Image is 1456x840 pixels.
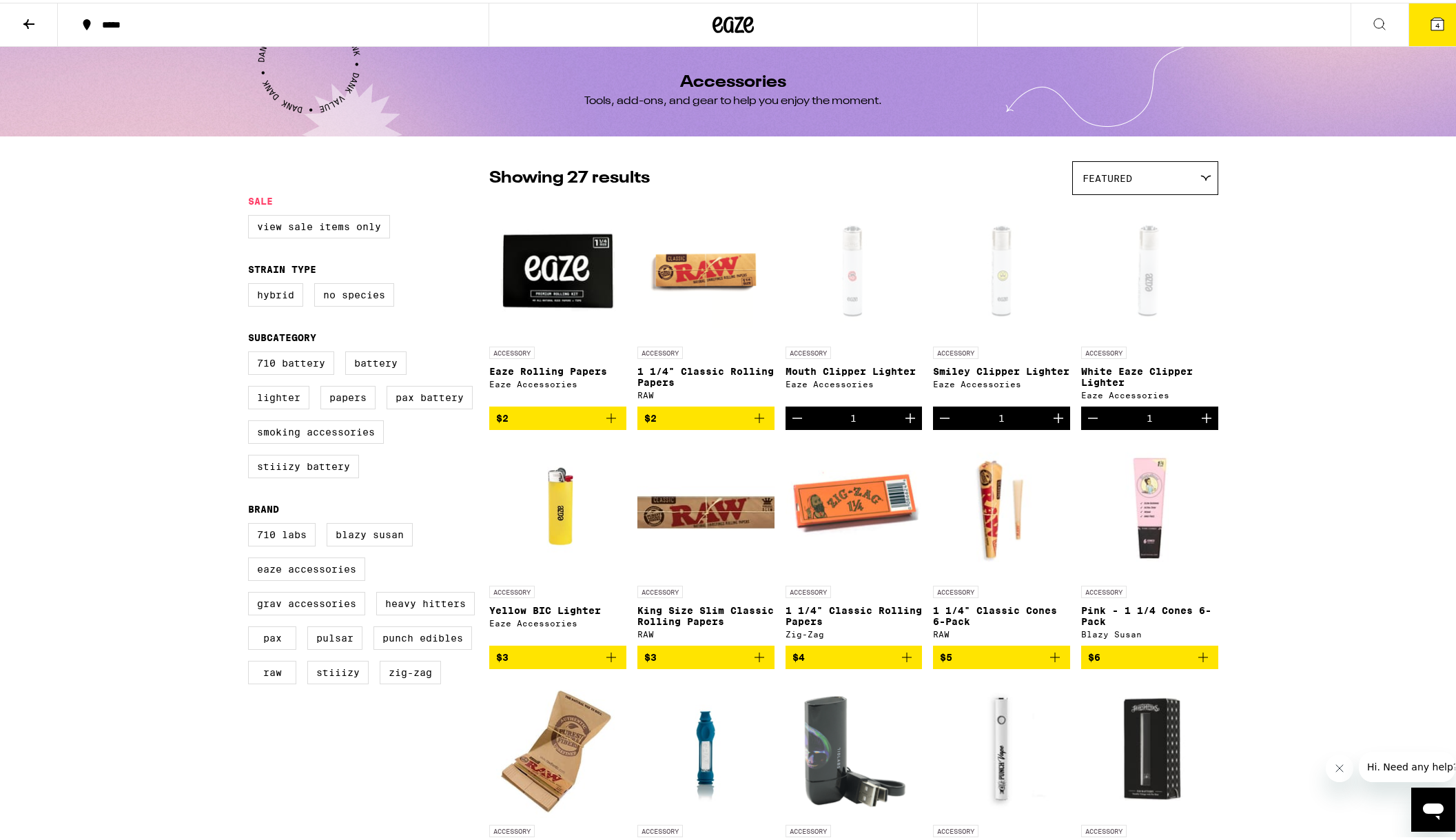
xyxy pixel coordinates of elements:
button: Increment [1195,404,1218,427]
label: Zig-Zag [380,658,441,682]
button: Add to bag [933,643,1070,666]
legend: Strain Type [248,261,316,272]
label: View Sale Items Only [248,212,390,236]
label: Lighter [248,383,309,407]
p: Eaze Rolling Papers [489,363,626,374]
img: RAW - 1 1/4" Classic Cones 6-Pack [933,438,1070,576]
span: $6 [1088,649,1100,660]
label: Battery [345,349,407,372]
label: Blazy Susan [327,520,413,544]
p: 1 1/4" Classic Cones 6-Pack [933,602,1070,624]
p: Yellow BIC Lighter [489,602,626,613]
a: Open page for Smiley Clipper Lighter from Eaze Accessories [933,199,1070,404]
div: Eaze Accessories [933,377,1070,386]
iframe: Message from company [1359,749,1455,779]
p: ACCESSORY [786,583,831,595]
p: ACCESSORY [933,822,978,834]
a: Open page for Yellow BIC Lighter from Eaze Accessories [489,438,626,643]
label: GRAV Accessories [248,589,365,613]
img: Blazy Susan - Pink - 1 1/4 Cones 6-Pack [1081,438,1218,576]
div: 1 [850,410,857,421]
div: Blazy Susan [1081,627,1218,636]
label: RAW [248,658,296,682]
a: Open page for 1 1/4" Classic Rolling Papers from Zig-Zag [786,438,923,643]
button: Increment [899,404,922,427]
label: Pulsar [307,624,362,647]
a: Open page for Eaze Rolling Papers from Eaze Accessories [489,199,626,404]
img: Eaze Accessories - Eaze Rolling Papers [489,199,626,337]
a: Open page for King Size Slim Classic Rolling Papers from RAW [637,438,775,643]
p: ACCESSORY [933,583,978,595]
img: Punch Edibles - 510 Thread Punch Battery [933,677,1070,815]
a: Open page for Pink - 1 1/4 Cones 6-Pack from Blazy Susan [1081,438,1218,643]
div: Eaze Accessories [1081,388,1218,397]
p: Showing 27 results [489,164,650,187]
h1: Accessories [680,72,786,88]
img: Zig-Zag - 1 1/4" Classic Rolling Papers [786,438,923,576]
p: ACCESSORY [786,822,831,834]
label: 710 Battery [248,349,334,372]
img: RAW - King Size Slim Classic Rolling Papers [637,438,775,576]
p: ACCESSORY [637,344,683,356]
div: Eaze Accessories [786,377,923,386]
p: ACCESSORY [1081,822,1127,834]
legend: Brand [248,501,279,512]
button: Add to bag [1081,643,1218,666]
span: Hi. Need any help? [8,10,99,21]
button: Add to bag [786,643,923,666]
span: $5 [940,649,952,660]
p: Smiley Clipper Lighter [933,363,1070,374]
label: PAX Battery [387,383,473,407]
span: $3 [496,649,509,660]
p: ACCESSORY [1081,583,1127,595]
a: Open page for White Eaze Clipper Lighter from Eaze Accessories [1081,199,1218,404]
label: Hybrid [248,280,303,304]
p: ACCESSORY [489,822,535,834]
label: Heavy Hitters [376,589,475,613]
img: RAW - Arteseno 11/4 Booklet [496,677,619,815]
span: 4 [1435,19,1439,27]
div: RAW [637,627,775,636]
label: STIIIZY [307,658,369,682]
button: Increment [1047,404,1070,427]
p: ACCESSORY [786,344,831,356]
div: 1 [1147,410,1153,421]
span: $4 [792,649,805,660]
p: Mouth Clipper Lighter [786,363,923,374]
p: 1 1/4" Classic Rolling Papers [637,363,775,385]
p: ACCESSORY [637,822,683,834]
label: Eaze Accessories [248,555,365,578]
label: Punch Edibles [373,624,472,647]
p: 1 1/4" Classic Rolling Papers [786,602,923,624]
img: RAW - 1 1/4" Classic Rolling Papers [637,199,775,337]
div: Eaze Accessories [489,616,626,625]
p: King Size Slim Classic Rolling Papers [637,602,775,624]
p: ACCESSORY [1081,344,1127,356]
a: Open page for 1 1/4" Classic Cones 6-Pack from RAW [933,438,1070,643]
a: Open page for Mouth Clipper Lighter from Eaze Accessories [786,199,923,404]
span: $2 [644,410,657,421]
span: $3 [644,649,657,660]
button: Add to bag [637,404,775,427]
div: 1 [998,410,1005,421]
legend: Subcategory [248,329,316,340]
label: Papers [320,383,376,407]
label: Smoking Accessories [248,418,384,441]
p: ACCESSORY [933,344,978,356]
div: Zig-Zag [786,627,923,636]
p: ACCESSORY [637,583,683,595]
iframe: Button to launch messaging window [1411,785,1455,829]
img: Heavy Hitters - 510 Black Variable Voltage Battery & Charger [1081,677,1218,815]
button: Add to bag [489,643,626,666]
div: Tools, add-ons, and gear to help you enjoy the moment. [584,91,882,106]
legend: Sale [248,193,273,204]
a: Open page for 1 1/4" Classic Rolling Papers from RAW [637,199,775,404]
button: Decrement [786,404,809,427]
img: GRAV Accessories - Blue 12mm Silicone Taster [654,677,757,815]
label: No Species [314,280,394,304]
img: 710 Labs - 710 Pod Battery [786,677,923,815]
p: ACCESSORY [489,583,535,595]
iframe: Close message [1326,752,1353,779]
p: Pink - 1 1/4 Cones 6-Pack [1081,602,1218,624]
button: Decrement [1081,404,1105,427]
